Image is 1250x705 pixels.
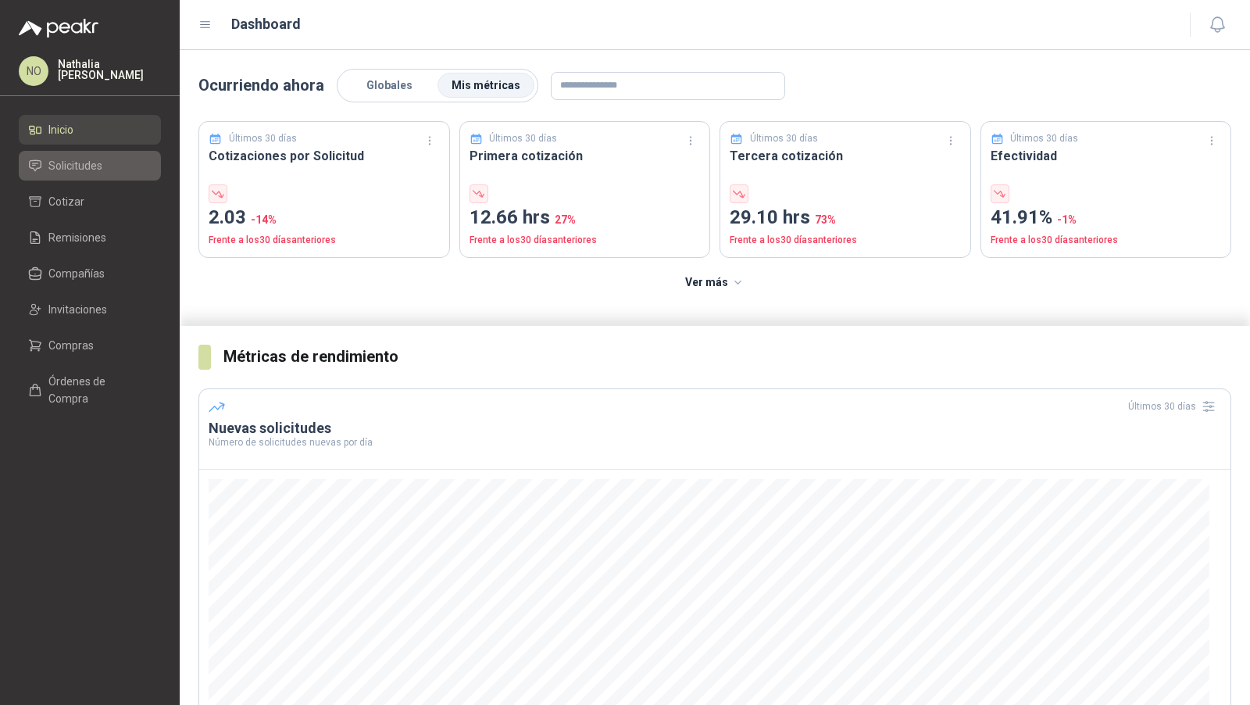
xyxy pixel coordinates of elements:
h3: Tercera cotización [730,146,961,166]
span: -14 % [251,213,277,226]
a: Remisiones [19,223,161,252]
h3: Efectividad [991,146,1222,166]
h3: Nuevas solicitudes [209,419,1221,438]
img: Logo peakr [19,19,98,38]
span: Solicitudes [48,157,102,174]
div: NO [19,56,48,86]
p: 2.03 [209,203,440,233]
span: Invitaciones [48,301,107,318]
a: Compras [19,331,161,360]
h3: Primera cotización [470,146,701,166]
span: -1 % [1057,213,1077,226]
span: Órdenes de Compra [48,373,146,407]
span: Globales [366,79,412,91]
h3: Cotizaciones por Solicitud [209,146,440,166]
a: Solicitudes [19,151,161,181]
p: Número de solicitudes nuevas por día [209,438,1221,447]
p: Últimos 30 días [229,131,297,146]
a: Cotizar [19,187,161,217]
p: Frente a los 30 días anteriores [991,233,1222,248]
a: Compañías [19,259,161,288]
span: Inicio [48,121,73,138]
h3: Métricas de rendimiento [223,345,1231,369]
button: Ver más [677,267,754,299]
span: Remisiones [48,229,106,246]
a: Órdenes de Compra [19,367,161,413]
span: Mis métricas [452,79,520,91]
p: Últimos 30 días [750,131,818,146]
div: Últimos 30 días [1128,394,1221,419]
a: Invitaciones [19,295,161,324]
span: Cotizar [48,193,84,210]
p: Frente a los 30 días anteriores [730,233,961,248]
p: Ocurriendo ahora [198,73,324,98]
p: 41.91% [991,203,1222,233]
p: Últimos 30 días [1010,131,1078,146]
span: 27 % [555,213,576,226]
p: Frente a los 30 días anteriores [470,233,701,248]
p: Últimos 30 días [489,131,557,146]
span: 73 % [815,213,836,226]
p: 12.66 hrs [470,203,701,233]
span: Compras [48,337,94,354]
p: 29.10 hrs [730,203,961,233]
h1: Dashboard [231,13,301,35]
p: Nathalia [PERSON_NAME] [58,59,161,81]
a: Inicio [19,115,161,145]
p: Frente a los 30 días anteriores [209,233,440,248]
span: Compañías [48,265,105,282]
